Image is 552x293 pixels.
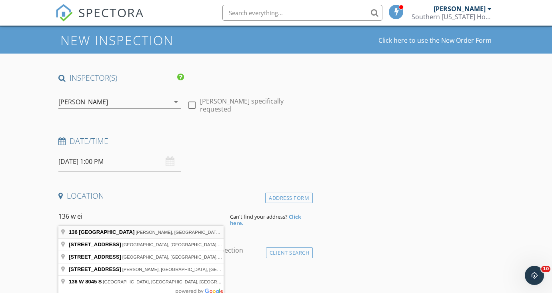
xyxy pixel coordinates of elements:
span: 136 [69,279,78,285]
iframe: Intercom live chat [525,266,544,285]
input: Address Search [58,207,224,226]
h4: INSPECTOR(S) [58,73,184,83]
a: Click here to use the New Order Form [378,37,492,44]
label: [PERSON_NAME] specifically requested [200,97,310,113]
h4: Date/Time [58,136,310,146]
span: [GEOGRAPHIC_DATA], [GEOGRAPHIC_DATA], [GEOGRAPHIC_DATA] [122,255,265,259]
a: SPECTORA [55,11,144,28]
div: Address Form [265,193,313,203]
span: [STREET_ADDRESS] [69,266,121,272]
h4: Location [58,191,310,201]
strong: Click here. [230,213,301,227]
input: Select date [58,152,181,171]
span: [GEOGRAPHIC_DATA] [79,229,134,235]
div: Client Search [266,247,313,258]
span: W 8045 S [79,279,102,285]
span: Can't find your address? [230,213,288,220]
span: [STREET_ADDRESS] [69,254,121,260]
div: [PERSON_NAME] [58,98,108,106]
div: Southern Idaho Home Inspections, LLC [412,13,492,21]
span: [PERSON_NAME], [GEOGRAPHIC_DATA], [GEOGRAPHIC_DATA] [136,230,268,235]
i: arrow_drop_down [171,97,181,107]
img: The Best Home Inspection Software - Spectora [55,4,73,22]
input: Search everything... [222,5,382,21]
div: [PERSON_NAME] [434,5,486,13]
span: SPECTORA [78,4,144,21]
span: [GEOGRAPHIC_DATA], [GEOGRAPHIC_DATA], [GEOGRAPHIC_DATA] [103,279,245,284]
h1: New Inspection [60,33,238,47]
span: [PERSON_NAME], [GEOGRAPHIC_DATA], [GEOGRAPHIC_DATA] [122,267,255,272]
span: 10 [541,266,550,272]
span: [STREET_ADDRESS] [69,241,121,247]
span: [GEOGRAPHIC_DATA], [GEOGRAPHIC_DATA], [GEOGRAPHIC_DATA] [122,242,265,247]
span: 136 [69,229,78,235]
